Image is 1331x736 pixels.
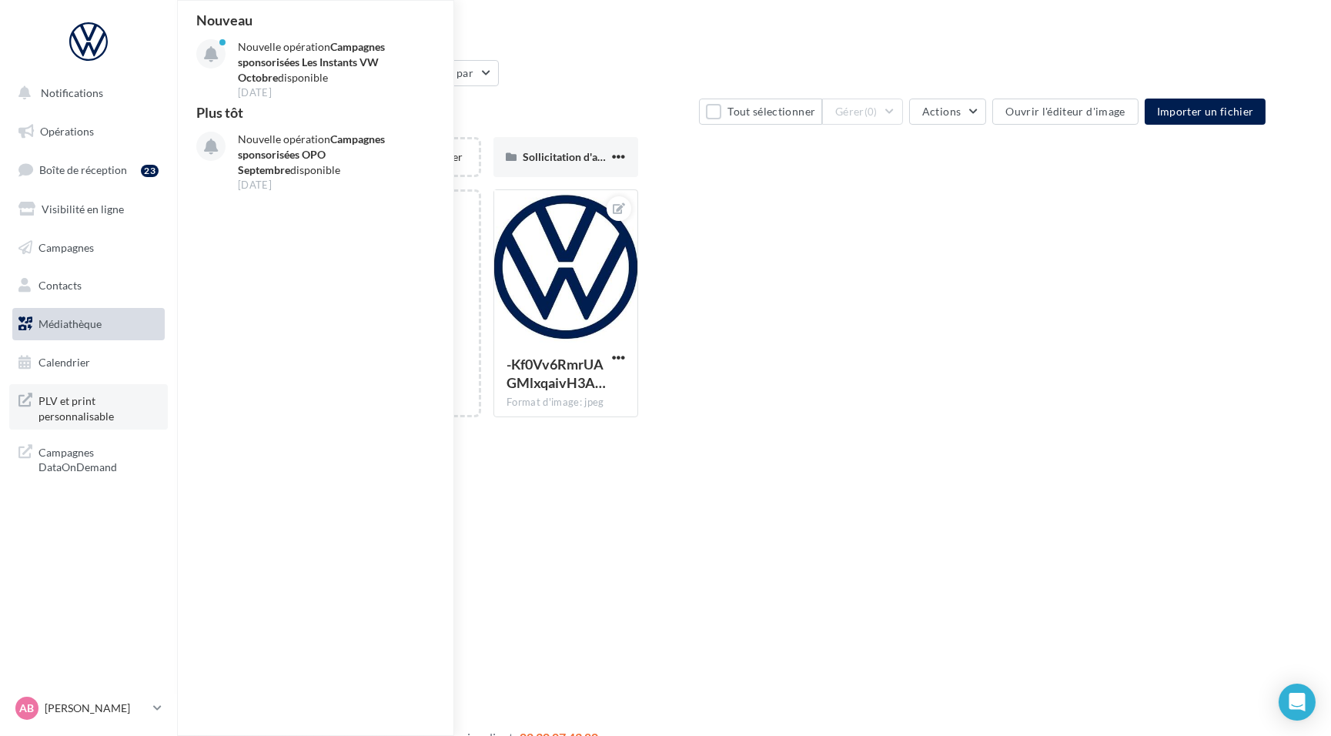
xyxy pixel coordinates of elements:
[822,99,903,125] button: Gérer(0)
[9,269,168,302] a: Contacts
[922,105,961,118] span: Actions
[12,694,165,723] a: AB [PERSON_NAME]
[1145,99,1266,125] button: Importer un fichier
[40,125,94,138] span: Opérations
[909,99,986,125] button: Actions
[42,202,124,216] span: Visibilité en ligne
[992,99,1138,125] button: Ouvrir l'éditeur d'image
[38,390,159,423] span: PLV et print personnalisable
[9,436,168,481] a: Campagnes DataOnDemand
[699,99,822,125] button: Tout sélectionner
[45,701,147,716] p: [PERSON_NAME]
[9,77,162,109] button: Notifications
[20,701,35,716] span: AB
[9,232,168,264] a: Campagnes
[9,308,168,340] a: Médiathèque
[507,396,625,410] div: Format d'image: jpeg
[507,356,606,391] span: -Kf0Vv6RmrUAGMlxqaivH3AKJNB0BsKf2zi-LC3RAUkeKXGXyb_xoAXH8dc89tqu0raVdF7erByEu6pRWg=s0
[41,86,103,99] span: Notifications
[523,150,610,163] span: Sollicitation d'avis
[38,442,159,475] span: Campagnes DataOnDemand
[9,115,168,148] a: Opérations
[9,193,168,226] a: Visibilité en ligne
[864,105,878,118] span: (0)
[1157,105,1254,118] span: Importer un fichier
[9,384,168,430] a: PLV et print personnalisable
[1279,684,1316,721] div: Open Intercom Messenger
[38,356,90,369] span: Calendrier
[38,279,82,292] span: Contacts
[39,163,127,176] span: Boîte de réception
[141,165,159,177] div: 23
[9,346,168,379] a: Calendrier
[196,25,1313,48] div: Médiathèque
[38,240,94,253] span: Campagnes
[9,153,168,186] a: Boîte de réception23
[38,317,102,330] span: Médiathèque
